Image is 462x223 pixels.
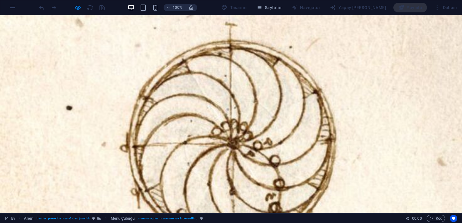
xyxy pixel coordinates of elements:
[111,215,135,222] span: Seçmek için tıkla. Düzenlemek için çift tıkla
[92,217,95,220] i: Bu element, özelleştirilebilir bir ön ayar
[427,215,445,222] button: Kod
[97,217,101,220] i: Bu element, arka plan içeriyor
[265,5,282,10] font: Sayfalar
[436,215,442,222] font: Kod
[36,215,90,222] span: .banner .preset-banner-v3-danışmanlık
[450,215,457,222] button: Kullanıcı merkezli
[24,215,203,222] nav: ekmek kırıntısı
[406,215,422,222] h6: Oturum süresi
[173,4,182,11] h6: 100%
[5,215,15,222] a: Seçimi iptal etmek için tıkla. Sayfaları açmak için çift tıkla
[188,5,194,10] i: Yeniden boyutlandırmada yakınlaştırma düzeyini seçilen cihaza uyacak şekilde otomatik olarak ayarla.
[137,215,198,222] span: . menu-wrapper .preset-menu-v2-consulting
[254,3,284,12] button: Sayfalar
[200,217,203,220] i: Bu element, özelleştirilebilir bir ön ayar
[11,215,15,222] font: Ev
[164,4,185,11] button: 100%
[412,215,421,222] span: 00 00
[416,216,417,221] span: :
[24,215,33,222] span: Seçmek için tıkla. Düzenlemek için çift tıkla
